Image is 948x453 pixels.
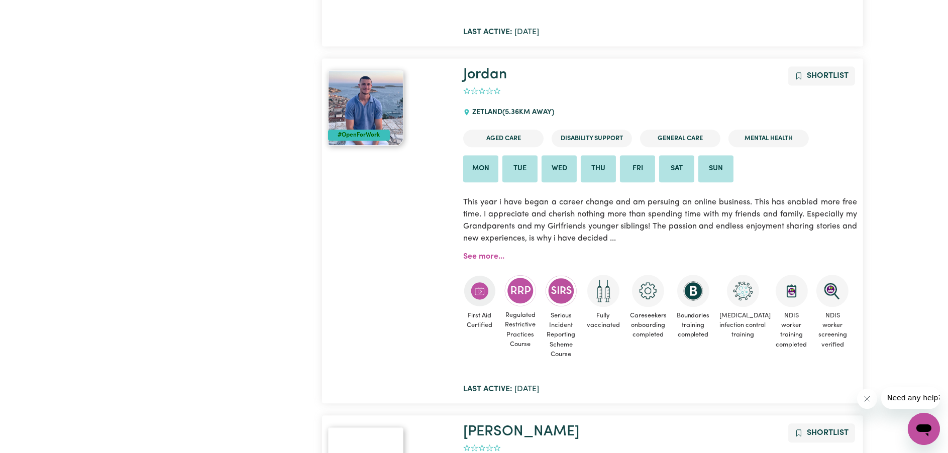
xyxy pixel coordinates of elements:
span: [MEDICAL_DATA] infection control training [719,307,767,344]
li: Mental Health [728,130,809,147]
span: Shortlist [807,72,849,80]
span: [DATE] [463,28,539,36]
li: Available on Fri [620,155,655,182]
span: Careseekers onboarding completed [629,307,668,344]
span: NDIS worker training completed [775,307,808,354]
span: Need any help? [6,7,61,15]
a: Jordan [463,67,507,82]
li: Available on Sun [698,155,733,182]
b: Last active: [463,28,512,36]
iframe: Message from company [881,387,940,409]
img: CS Academy: COVID-19 Infection Control Training course completed [727,275,759,307]
button: Add to shortlist [788,66,855,85]
b: Last active: [463,385,512,393]
span: Boundaries training completed [676,307,711,344]
img: CS Academy: Careseekers Onboarding course completed [632,275,664,307]
button: Add to shortlist [788,423,855,442]
p: This year i have began a career change and am persuing an online business. This has enabled more ... [463,190,857,251]
li: Disability Support [552,130,632,147]
li: Available on Tue [502,155,538,182]
span: ( 5.36 km away) [503,108,555,116]
a: Jordan#OpenForWork [328,70,451,146]
span: Shortlist [807,429,849,437]
div: #OpenForWork [328,130,390,141]
li: Available on Sat [659,155,694,182]
iframe: Button to launch messaging window [908,413,940,445]
a: [PERSON_NAME] [463,424,579,439]
li: Available on Wed [542,155,577,182]
img: CS Academy: Boundaries in care and support work course completed [677,275,709,307]
span: Regulated Restrictive Practices Course [504,306,537,353]
img: CS Academy: Introduction to NDIS Worker Training course completed [776,275,808,307]
span: [DATE] [463,385,539,393]
span: Serious Incident Reporting Scheme Course [545,307,577,363]
span: NDIS worker screening verified [816,307,849,354]
img: Care and support worker has completed First Aid Certification [464,275,496,307]
div: add rating by typing an integer from 0 to 5 or pressing arrow keys [463,85,501,97]
a: See more... [463,253,504,261]
li: Available on Mon [463,155,498,182]
iframe: Close message [857,389,877,409]
div: ZETLAND [463,99,560,126]
img: CS Academy: Serious Incident Reporting Scheme course completed [545,275,577,307]
li: General Care [640,130,720,147]
span: First Aid Certified [463,307,496,334]
img: CS Academy: Regulated Restrictive Practices course completed [504,275,537,306]
li: Available on Thu [581,155,616,182]
img: Care and support worker has received 2 doses of COVID-19 vaccine [587,275,619,307]
li: Aged Care [463,130,544,147]
span: Fully vaccinated [586,307,621,334]
img: View Jordan's profile [328,70,403,146]
img: NDIS Worker Screening Verified [816,275,849,307]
